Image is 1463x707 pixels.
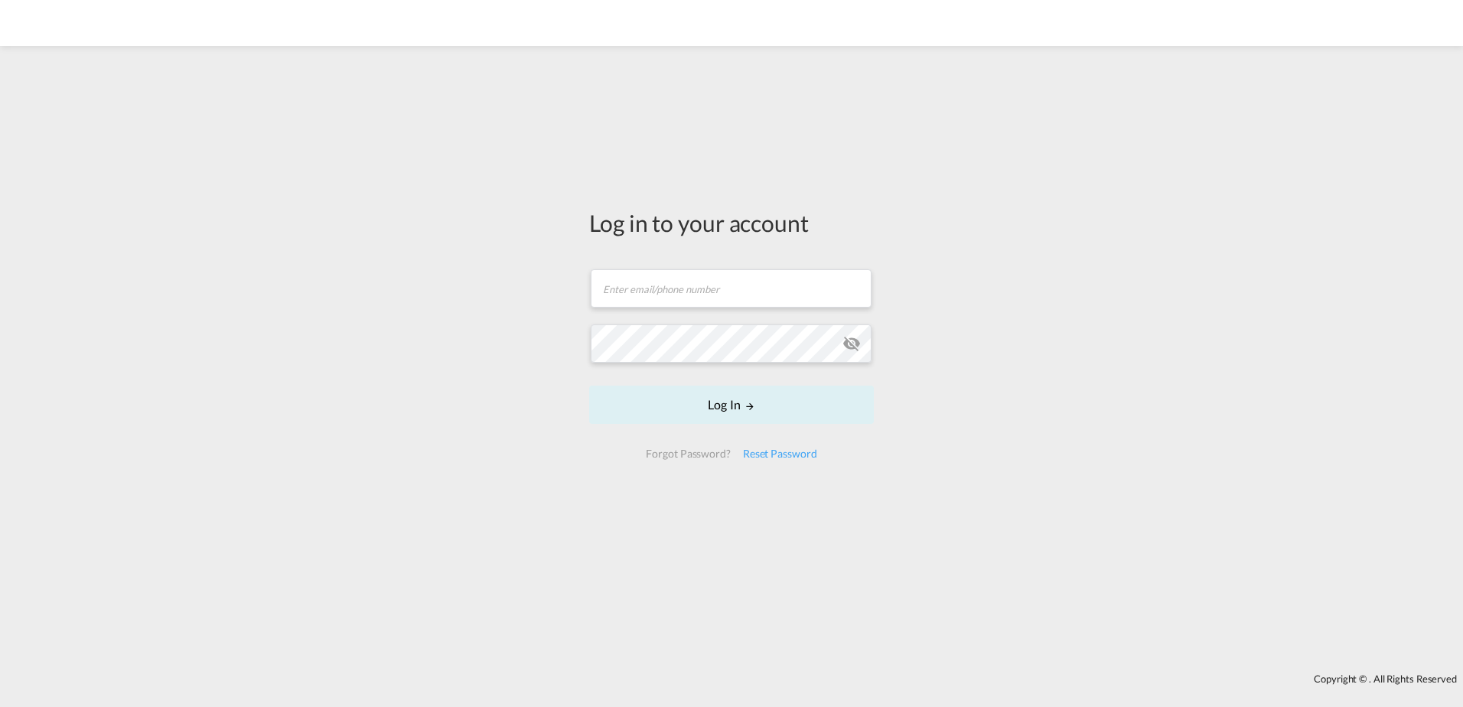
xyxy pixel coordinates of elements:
[589,207,874,239] div: Log in to your account
[842,334,861,353] md-icon: icon-eye-off
[640,440,736,468] div: Forgot Password?
[737,440,823,468] div: Reset Password
[589,386,874,424] button: LOGIN
[591,269,872,308] input: Enter email/phone number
